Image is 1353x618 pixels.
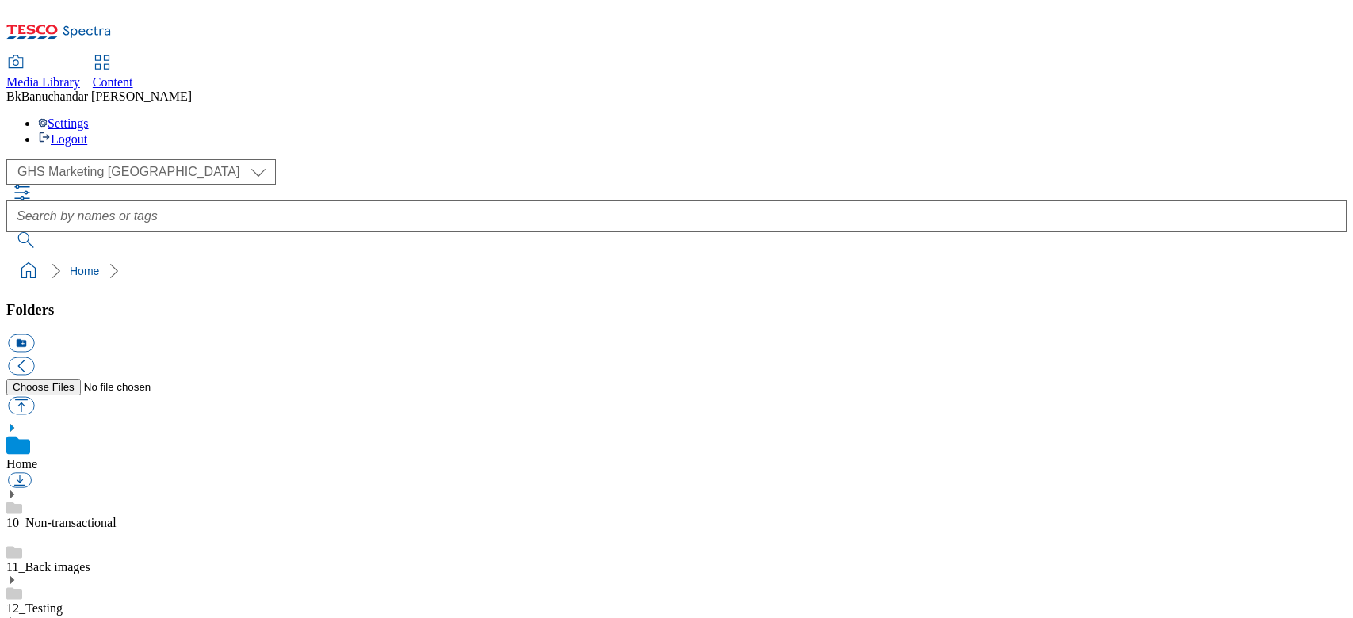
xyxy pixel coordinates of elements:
span: Media Library [6,75,80,89]
a: Home [70,265,99,277]
a: Media Library [6,56,80,90]
span: Bk [6,90,21,103]
a: 12_Testing [6,601,63,615]
a: Home [6,457,37,471]
a: 11_Back images [6,560,90,574]
nav: breadcrumb [6,256,1347,286]
span: Content [93,75,133,89]
a: Settings [38,116,89,130]
input: Search by names or tags [6,200,1347,232]
a: Content [93,56,133,90]
a: home [16,258,41,284]
span: Banuchandar [PERSON_NAME] [21,90,193,103]
a: 10_Non-transactional [6,516,117,529]
a: Logout [38,132,87,146]
h3: Folders [6,301,1347,319]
